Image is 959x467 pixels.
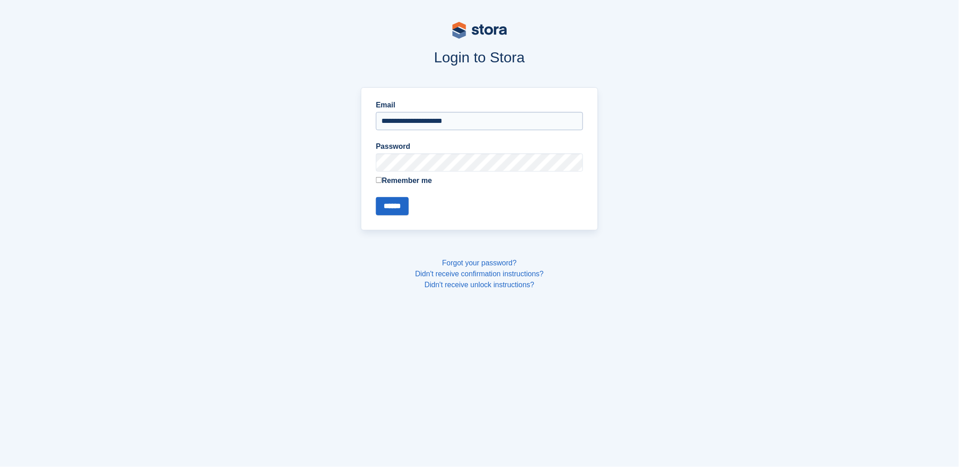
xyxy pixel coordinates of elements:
a: Didn't receive unlock instructions? [425,281,534,289]
a: Didn't receive confirmation instructions? [415,270,543,278]
label: Remember me [376,175,583,186]
a: Forgot your password? [442,259,517,267]
input: Remember me [376,177,382,183]
label: Password [376,141,583,152]
label: Email [376,100,583,111]
h1: Login to Stora [188,49,772,66]
img: stora-logo-53a41332b3708ae10de48c4981b4e9114cc0af31d8433b30ea865607fb682f29.svg [452,22,507,39]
